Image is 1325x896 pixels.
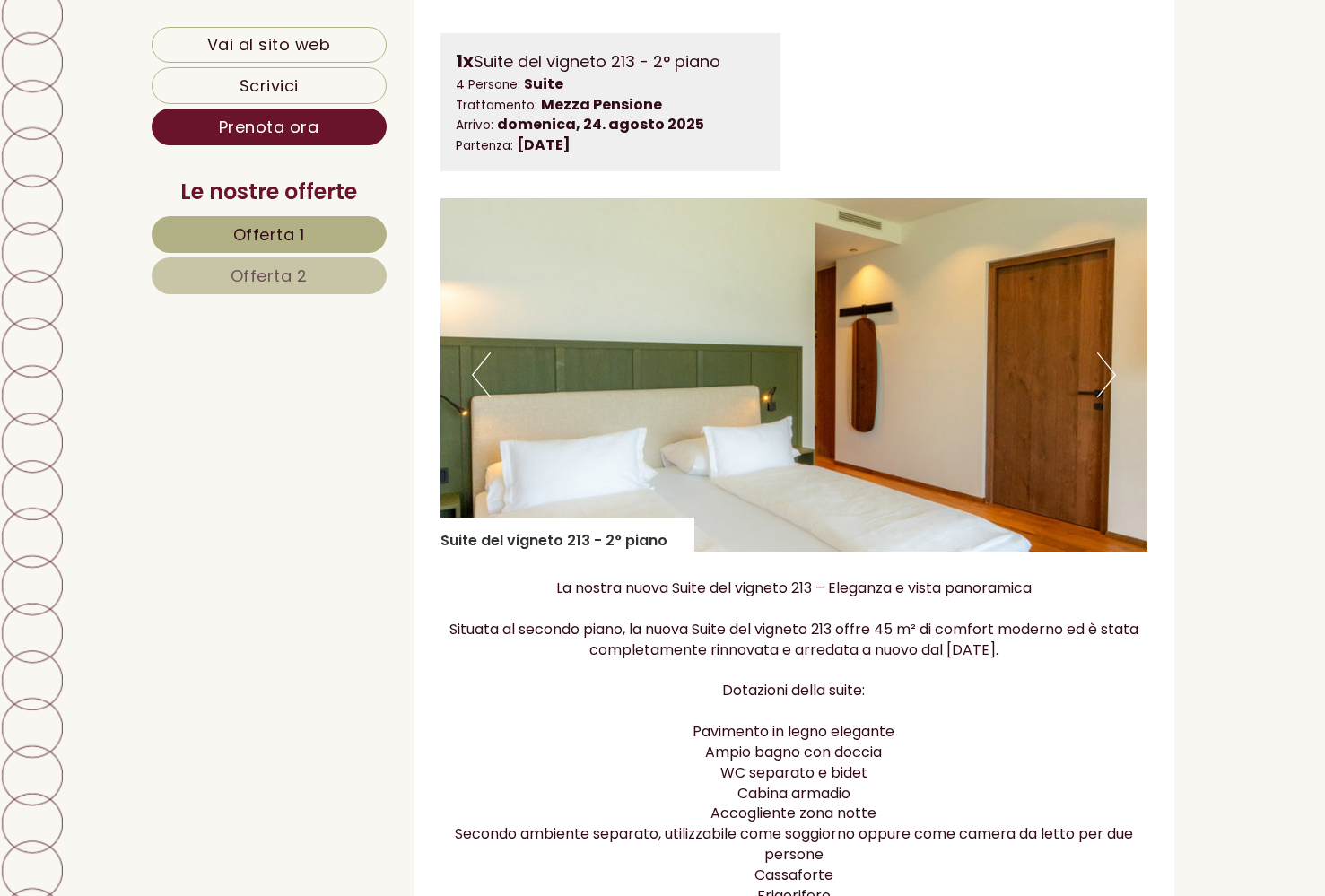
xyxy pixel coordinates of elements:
div: giovedì [313,13,395,43]
img: image [440,198,1147,552]
div: Suite del vigneto 213 - 2° piano [456,48,765,74]
small: 15:01 [27,91,295,103]
button: Next [1097,352,1116,397]
a: Vai al sito web [152,27,387,63]
b: domenica, 24. agosto 2025 [497,114,704,135]
b: Mezza Pensione [541,94,662,115]
div: Buon giorno, come possiamo aiutarla? [13,52,304,107]
b: 1x [456,48,474,74]
small: 4 Persone: [456,76,520,93]
span: Offerta 2 [231,265,308,287]
div: Suite del vigneto 213 - 2° piano [440,518,694,552]
b: Suite [524,74,563,94]
small: Trattamento: [456,97,537,114]
small: Partenza: [456,137,513,154]
b: [DATE] [517,135,571,155]
a: Prenota ora [152,109,387,145]
a: Scrivici [152,67,387,104]
div: Le nostre offerte [152,177,387,207]
div: Hotel Tenz [27,56,295,70]
button: Invia [613,467,708,504]
button: Previous [472,352,491,397]
span: Offerta 1 [233,223,305,246]
small: Arrivo: [456,117,493,134]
